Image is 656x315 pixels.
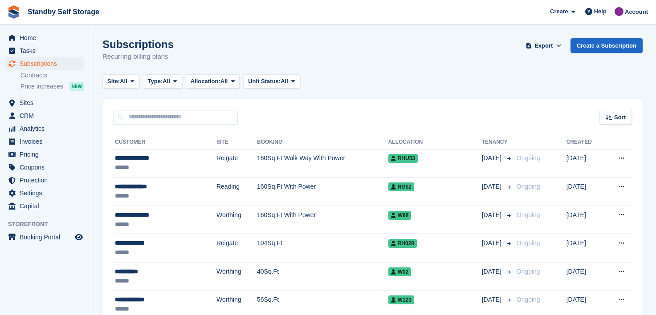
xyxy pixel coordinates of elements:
span: [DATE] [482,153,503,163]
span: W123 [388,295,414,304]
span: Price increases [20,82,63,91]
a: menu [4,148,84,161]
span: All [281,77,288,86]
td: Reigate [216,149,257,178]
a: menu [4,57,84,70]
td: [DATE] [566,234,604,262]
span: Ongoing [517,154,540,162]
span: Coupons [20,161,73,174]
span: Capital [20,200,73,212]
span: W88 [388,211,412,220]
span: Sites [20,97,73,109]
th: Tenancy [482,135,513,149]
span: Ongoing [517,239,540,246]
span: [DATE] [482,182,503,191]
span: Ongoing [517,183,540,190]
a: Standby Self Storage [24,4,103,19]
td: [DATE] [566,178,604,206]
span: Storefront [8,220,89,229]
span: W02 [388,267,412,276]
span: Sort [614,113,626,122]
a: Price increases NEW [20,81,84,91]
span: [DATE] [482,238,503,248]
a: menu [4,135,84,148]
span: Site: [107,77,120,86]
td: Reigate [216,234,257,262]
td: [DATE] [566,206,604,234]
span: [DATE] [482,295,503,304]
a: menu [4,122,84,135]
th: Booking [257,135,388,149]
span: Type: [148,77,163,86]
th: Site [216,135,257,149]
span: Settings [20,187,73,199]
span: [DATE] [482,267,503,276]
a: menu [4,187,84,199]
span: Account [625,8,648,16]
span: [DATE] [482,210,503,220]
span: Booking Portal [20,231,73,243]
div: NEW [69,82,84,91]
th: Created [566,135,604,149]
span: RG52 [388,182,414,191]
span: Home [20,32,73,44]
img: Sue Ford [615,7,623,16]
span: Create [550,7,568,16]
img: stora-icon-8386f47178a22dfd0bd8f6a31ec36ba5ce8667c1dd55bd0f319d3a0aa187defe.svg [7,5,20,19]
span: RH028 [388,239,417,248]
button: Export [524,38,563,53]
td: Worthing [216,262,257,291]
span: Pricing [20,148,73,161]
span: Ongoing [517,296,540,303]
span: Help [594,7,607,16]
button: Unit Status: All [243,74,300,89]
td: 160Sq.Ft With Power [257,206,388,234]
td: Worthing [216,206,257,234]
span: Protection [20,174,73,186]
span: Allocation: [191,77,220,86]
a: Contracts [20,71,84,80]
td: 104Sq.Ft [257,234,388,262]
a: menu [4,200,84,212]
span: Invoices [20,135,73,148]
a: menu [4,174,84,186]
th: Allocation [388,135,482,149]
button: Allocation: All [186,74,240,89]
td: Reading [216,178,257,206]
span: Ongoing [517,211,540,218]
a: menu [4,109,84,122]
span: All [220,77,228,86]
span: CRM [20,109,73,122]
button: Type: All [143,74,182,89]
span: All [163,77,170,86]
a: menu [4,97,84,109]
span: Analytics [20,122,73,135]
span: Tasks [20,44,73,57]
span: Unit Status: [248,77,281,86]
td: [DATE] [566,149,604,178]
p: Recurring billing plans [102,52,174,62]
td: 40Sq.Ft [257,262,388,291]
td: [DATE] [566,262,604,291]
a: menu [4,44,84,57]
span: Export [534,41,553,50]
th: Customer [113,135,216,149]
td: 160Sq.Ft Walk Way With Power [257,149,388,178]
a: menu [4,231,84,243]
td: 160Sq.Ft With Power [257,178,388,206]
span: All [120,77,127,86]
span: Subscriptions [20,57,73,70]
a: Preview store [73,232,84,242]
span: RHU53 [388,154,418,163]
a: Create a Subscription [570,38,643,53]
button: Site: All [102,74,139,89]
a: menu [4,161,84,174]
a: menu [4,32,84,44]
h1: Subscriptions [102,38,174,50]
span: Ongoing [517,268,540,275]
